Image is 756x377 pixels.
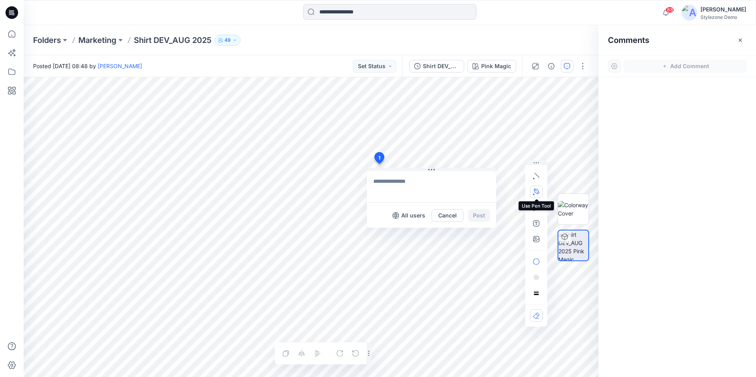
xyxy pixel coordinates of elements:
[467,60,516,72] button: Pink Magic
[432,209,463,222] button: Cancel
[33,35,61,46] a: Folders
[624,60,747,72] button: Add Comment
[409,60,464,72] button: Shirt DEV_AUG 2025
[700,5,746,14] div: [PERSON_NAME]
[389,209,428,222] button: All users
[33,62,142,70] span: Posted [DATE] 08:48 by
[215,35,241,46] button: 49
[378,154,380,162] span: 1
[423,62,459,71] div: Shirt DEV_AUG 2025
[98,63,142,69] a: [PERSON_NAME]
[558,230,588,260] img: Shirt DEV_AUG 2025 Pink Magic
[608,35,649,45] h2: Comments
[545,60,558,72] button: Details
[665,7,674,13] span: 88
[682,5,697,20] img: avatar
[224,36,231,45] p: 49
[401,211,425,220] p: All users
[558,201,589,217] img: Colorway Cover
[481,62,511,71] div: Pink Magic
[700,14,746,20] div: Stylezone Demo
[78,35,117,46] a: Marketing
[134,35,211,46] p: Shirt DEV_AUG 2025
